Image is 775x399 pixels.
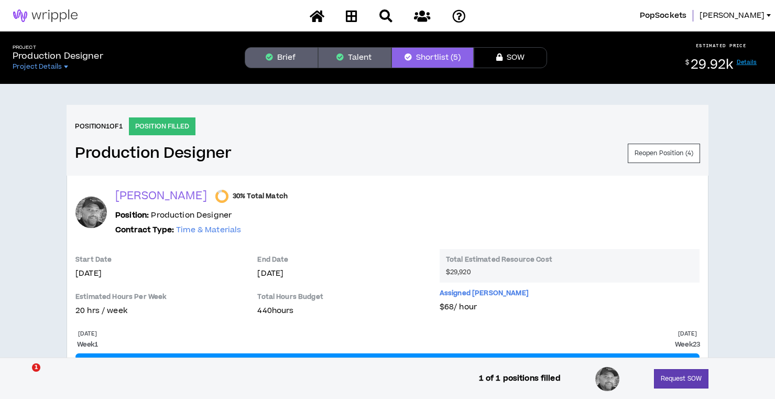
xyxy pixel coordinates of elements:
[75,197,107,228] div: Ben G.
[245,47,318,68] button: Brief
[75,255,112,264] p: Start Date
[10,363,36,389] iframe: Intercom live chat
[233,192,288,200] span: 30% Total Match
[13,62,62,71] span: Project Details
[129,117,195,135] p: POSITION FILLED
[75,144,232,163] a: Production Designer
[257,305,429,317] p: 440 hours
[594,366,620,392] div: Ben G.
[675,340,700,349] p: Week 23
[318,47,391,68] button: Talent
[446,268,471,276] span: $29,920
[700,10,765,21] span: [PERSON_NAME]
[628,144,700,163] button: Reopen Position (4)
[115,224,174,235] b: Contract Type:
[78,330,96,338] p: [DATE]
[32,363,40,372] span: 1
[176,224,241,235] span: Time & Materials
[257,268,429,279] p: [DATE]
[75,268,247,279] p: [DATE]
[474,47,547,68] button: SOW
[75,293,166,301] p: Estimated Hours Per Week
[685,58,689,67] sup: $
[13,50,103,62] p: Production Designer
[691,56,733,74] span: 29.92k
[257,293,429,305] p: Total Hours Budget
[678,330,696,338] p: [DATE]
[77,340,98,349] p: Week 1
[696,42,747,49] p: ESTIMATED PRICE
[440,301,700,313] p: $68 / hour
[391,47,474,68] button: Shortlist (5)
[257,255,288,264] p: End Date
[115,210,149,221] b: Position:
[446,255,693,268] p: Total Estimated Resource Cost
[440,289,529,297] p: Assigned [PERSON_NAME]
[13,45,103,50] h5: Project
[640,10,686,21] span: PopSockets
[115,189,207,203] p: [PERSON_NAME]
[115,210,232,221] p: Production Designer
[75,122,123,131] h6: Position 1 of 1
[75,305,247,317] p: 20 hrs / week
[479,373,561,384] p: 1 of 1 positions filled
[654,369,708,389] button: Request SOW
[737,58,757,66] a: Details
